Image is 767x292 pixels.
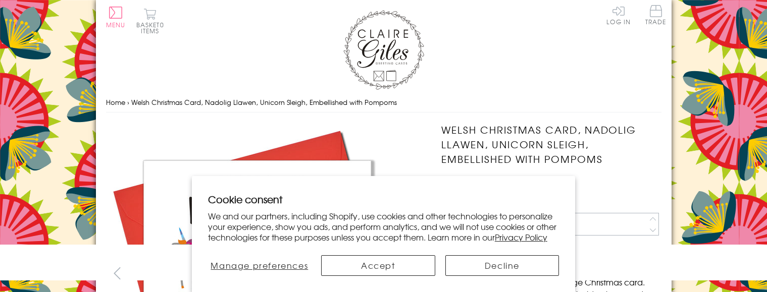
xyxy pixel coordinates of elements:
[343,10,424,90] img: Claire Giles Greetings Cards
[106,92,661,113] nav: breadcrumbs
[127,97,129,107] span: ›
[645,5,667,27] a: Trade
[495,231,547,243] a: Privacy Policy
[606,5,631,25] a: Log In
[321,255,435,276] button: Accept
[106,20,126,29] span: Menu
[141,20,164,35] span: 0 items
[645,5,667,25] span: Trade
[441,123,661,166] h1: Welsh Christmas Card, Nadolig Llawen, Unicorn Sleigh, Embellished with Pompoms
[136,8,164,34] button: Basket0 items
[445,255,559,276] button: Decline
[106,97,125,107] a: Home
[131,97,397,107] span: Welsh Christmas Card, Nadolig Llawen, Unicorn Sleigh, Embellished with Pompoms
[208,255,311,276] button: Manage preferences
[106,7,126,28] button: Menu
[208,192,559,206] h2: Cookie consent
[106,262,129,284] button: prev
[208,211,559,242] p: We and our partners, including Shopify, use cookies and other technologies to personalize your ex...
[211,259,308,271] span: Manage preferences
